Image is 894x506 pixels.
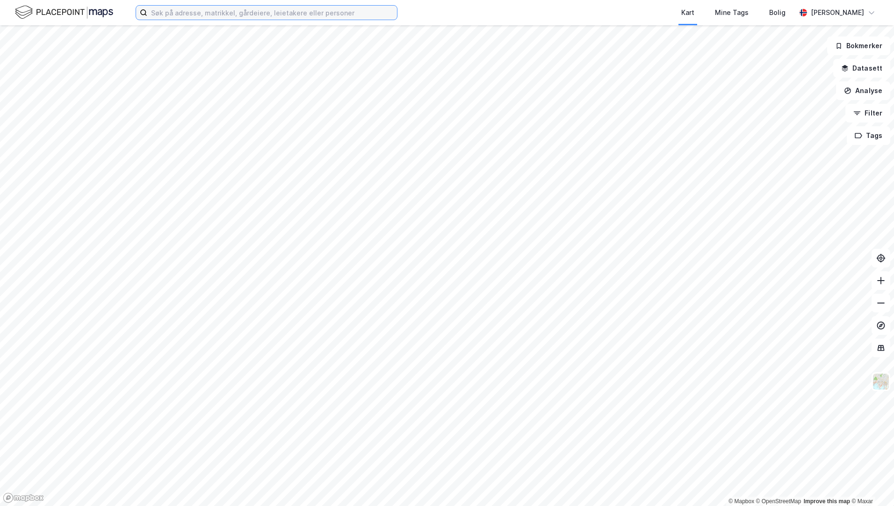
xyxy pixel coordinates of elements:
div: Kontrollprogram for chat [847,461,894,506]
div: [PERSON_NAME] [811,7,864,18]
a: OpenStreetMap [756,498,801,505]
img: logo.f888ab2527a4732fd821a326f86c7f29.svg [15,4,113,21]
button: Bokmerker [827,36,890,55]
div: Bolig [769,7,786,18]
a: Improve this map [804,498,850,505]
button: Tags [847,126,890,145]
div: Kart [681,7,694,18]
img: Z [872,373,890,390]
a: Mapbox [728,498,754,505]
input: Søk på adresse, matrikkel, gårdeiere, leietakere eller personer [147,6,397,20]
button: Analyse [836,81,890,100]
button: Filter [845,104,890,123]
button: Datasett [833,59,890,78]
div: Mine Tags [715,7,749,18]
iframe: Chat Widget [847,461,894,506]
a: Mapbox homepage [3,492,44,503]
